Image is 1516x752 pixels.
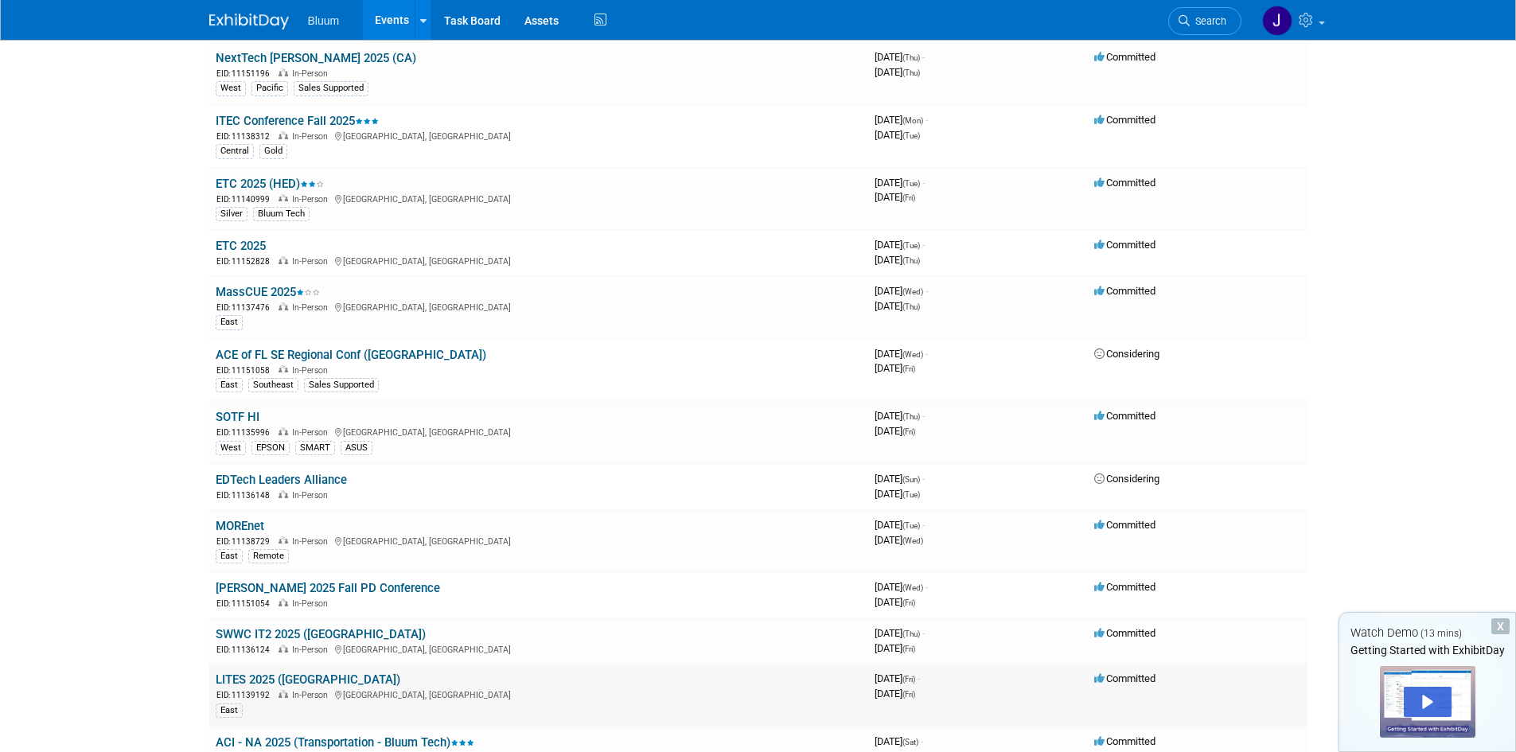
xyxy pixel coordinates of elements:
div: Sales Supported [304,378,379,392]
div: [GEOGRAPHIC_DATA], [GEOGRAPHIC_DATA] [216,534,862,547]
img: In-Person Event [279,68,288,76]
img: In-Person Event [279,536,288,544]
span: - [922,627,925,639]
span: [DATE] [875,735,923,747]
span: [DATE] [875,285,928,297]
span: - [922,473,925,485]
span: Search [1190,15,1226,27]
div: Gold [259,144,287,158]
a: Search [1168,7,1241,35]
div: Dismiss [1491,618,1510,634]
div: [GEOGRAPHIC_DATA], [GEOGRAPHIC_DATA] [216,688,862,701]
span: In-Person [292,302,333,313]
span: Committed [1094,735,1156,747]
span: - [921,735,923,747]
span: Committed [1094,177,1156,189]
span: (Fri) [902,193,915,202]
div: [GEOGRAPHIC_DATA], [GEOGRAPHIC_DATA] [216,300,862,314]
span: EID: 11138312 [216,132,276,141]
span: In-Person [292,536,333,547]
span: - [926,285,928,297]
a: ETC 2025 (HED) [216,177,324,191]
span: In-Person [292,598,333,609]
span: (Wed) [902,287,923,296]
div: East [216,703,243,718]
span: [DATE] [875,177,925,189]
span: In-Person [292,690,333,700]
span: - [926,581,928,593]
img: In-Person Event [279,256,288,264]
span: (Thu) [902,629,920,638]
img: Jessica Strandquest [1262,6,1292,36]
span: (Fri) [902,645,915,653]
span: [DATE] [875,473,925,485]
span: (Thu) [902,302,920,311]
div: [GEOGRAPHIC_DATA], [GEOGRAPHIC_DATA] [216,642,862,656]
a: MassCUE 2025 [216,285,320,299]
span: Considering [1094,348,1159,360]
span: EID: 11140999 [216,195,276,204]
span: [DATE] [875,596,915,608]
span: Considering [1094,473,1159,485]
span: Committed [1094,114,1156,126]
span: In-Person [292,365,333,376]
span: EID: 11136148 [216,491,276,500]
span: EID: 11152828 [216,257,276,266]
span: In-Person [292,131,333,142]
span: (Tue) [902,241,920,250]
span: (Mon) [902,116,923,125]
span: [DATE] [875,425,915,437]
div: [GEOGRAPHIC_DATA], [GEOGRAPHIC_DATA] [216,192,862,205]
span: In-Person [292,68,333,79]
span: EID: 11139192 [216,691,276,699]
span: [DATE] [875,300,920,312]
span: Committed [1094,239,1156,251]
a: EDTech Leaders Alliance [216,473,347,487]
span: Bluum [308,14,340,27]
span: (Thu) [902,53,920,62]
span: - [922,177,925,189]
span: [DATE] [875,362,915,374]
span: In-Person [292,256,333,267]
img: In-Person Event [279,302,288,310]
span: EID: 11151196 [216,69,276,78]
span: [DATE] [875,642,915,654]
span: (Fri) [902,364,915,373]
span: Committed [1094,627,1156,639]
span: In-Person [292,490,333,501]
span: [DATE] [875,627,925,639]
span: [DATE] [875,410,925,422]
span: (Tue) [902,179,920,188]
span: In-Person [292,194,333,205]
span: [DATE] [875,688,915,699]
span: [DATE] [875,519,925,531]
img: In-Person Event [279,365,288,373]
span: Committed [1094,285,1156,297]
span: [DATE] [875,254,920,266]
span: In-Person [292,427,333,438]
span: Committed [1094,410,1156,422]
div: East [216,315,243,329]
span: (Fri) [902,675,915,684]
div: EPSON [251,441,290,455]
div: Southeast [248,378,298,392]
span: - [918,672,920,684]
div: Play [1404,687,1452,717]
span: [DATE] [875,348,928,360]
div: Getting Started with ExhibitDay [1339,642,1515,658]
a: ETC 2025 [216,239,266,253]
img: ExhibitDay [209,14,289,29]
span: - [926,348,928,360]
span: Committed [1094,51,1156,63]
span: [DATE] [875,239,925,251]
span: EID: 11138729 [216,537,276,546]
img: In-Person Event [279,645,288,653]
span: - [922,51,925,63]
span: (Wed) [902,350,923,359]
span: EID: 11151054 [216,599,276,608]
span: [DATE] [875,66,920,78]
span: - [926,114,928,126]
div: SMART [295,441,335,455]
span: (Thu) [902,256,920,265]
a: MOREnet [216,519,264,533]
